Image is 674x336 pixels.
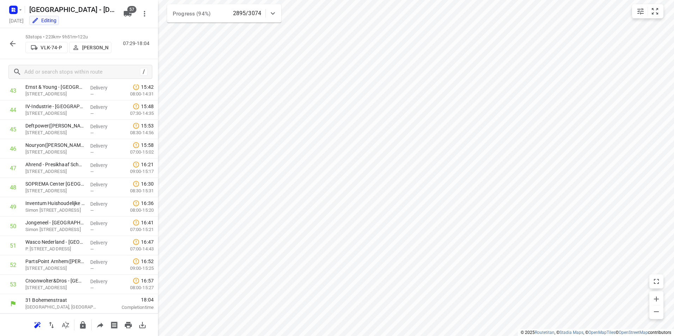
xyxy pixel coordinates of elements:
span: 16:36 [141,200,154,207]
p: 09:00-15:17 [119,168,154,175]
p: [STREET_ADDRESS] [25,168,85,175]
svg: Late [133,83,140,91]
span: — [90,150,94,155]
div: small contained button group [632,4,663,18]
p: Deftpower(Anja Houthooft) [25,122,85,129]
div: / [140,68,148,76]
div: 52 [10,262,16,268]
span: — [90,285,94,291]
svg: Late [133,180,140,187]
svg: Late [133,277,140,284]
div: 46 [10,145,16,152]
p: 2895/3074 [233,9,261,18]
input: Add or search stops within route [24,67,140,77]
div: 51 [10,242,16,249]
p: [PERSON_NAME] [82,45,108,50]
span: 122u [78,34,88,39]
a: Routetitan [535,330,554,335]
p: 07:00-15:21 [119,226,154,233]
span: 16:41 [141,219,154,226]
p: 08:00-15:27 [119,284,154,291]
span: — [90,188,94,194]
button: 57 [121,7,135,21]
p: Croonwolter&Dros - Arnhem(Daniel Mosch / Axel Caspers) [25,277,85,284]
div: 47 [10,165,16,172]
span: — [90,208,94,213]
span: 16:30 [141,180,154,187]
span: — [90,111,94,116]
p: P. [STREET_ADDRESS] [25,245,85,253]
div: 48 [10,184,16,191]
p: Westervoortsedijk 73, Arnhem [25,91,85,98]
span: — [90,92,94,97]
button: Fit zoom [648,4,662,18]
p: Delivery [90,104,116,111]
div: 53 [10,281,16,288]
p: SOPREMA Center Arnhem(Mariëlle Schulte) [25,180,85,187]
p: [STREET_ADDRESS] [25,284,85,291]
p: Delivery [90,259,116,266]
span: 15:48 [141,103,154,110]
h5: Project date [6,17,26,25]
p: Nouryon([PERSON_NAME]) [25,142,85,149]
p: Westervoortsedijk 73, Arnhem [25,110,85,117]
svg: Late [133,258,140,265]
div: 45 [10,126,16,133]
p: 09:00-15:25 [119,265,154,272]
p: 08:30-15:31 [119,187,154,194]
li: © 2025 , © , © © contributors [521,330,671,335]
p: 07:00-15:02 [119,149,154,156]
p: 31 Bohemenstraat [25,297,99,304]
span: — [90,130,94,136]
p: Delivery [90,162,116,169]
button: [PERSON_NAME] [69,42,111,53]
p: Delivery [90,220,116,227]
span: 16:21 [141,161,154,168]
p: 07:30-14:35 [119,110,154,117]
p: 07:00-14:43 [119,245,154,253]
span: Progress (94%) [173,11,210,17]
p: 08:30-14:56 [119,129,154,136]
span: Share route [93,321,107,328]
button: Map settings [633,4,648,18]
span: 57 [127,6,136,13]
span: 16:57 [141,277,154,284]
p: Simon Stevinweg 44, Arnhem [25,207,85,214]
span: Reoptimize route [30,321,44,328]
button: More [137,7,152,21]
p: IV-Industrie - Arnhem(Rachel van de Berg) [25,103,85,110]
p: [STREET_ADDRESS] [25,187,85,194]
svg: Late [133,219,140,226]
span: Reverse route [44,321,59,328]
svg: Late [133,122,140,129]
span: 15:58 [141,142,154,149]
div: You are currently in edit mode. [32,17,56,24]
svg: Late [133,200,140,207]
p: Delivery [90,278,116,285]
p: Delivery [90,239,116,246]
p: PartsPoint Arnhem(Elvis Golubovic) [25,258,85,265]
span: — [90,266,94,271]
svg: Late [133,142,140,149]
p: 07:29-18:04 [123,40,152,47]
p: 08:00-14:31 [119,91,154,98]
div: 44 [10,107,16,113]
div: 43 [10,87,16,94]
a: OpenStreetMap [619,330,648,335]
div: Progress (94%)2895/3074 [167,4,281,23]
p: Simon Stevinweg 41, Arnhem [25,226,85,233]
span: 16:47 [141,238,154,245]
p: Westervoortsedijk 73, Arnhem [25,129,85,136]
span: — [90,247,94,252]
span: Print route [121,321,135,328]
p: Delivery [90,142,116,149]
p: Inventum Huishoudelijke Apparaten B.V. - Simon Stevinweg(Henry van Grol) [25,200,85,207]
span: Sort by time window [59,321,73,328]
svg: Late [133,161,140,168]
p: 08:00-15:20 [119,207,154,214]
span: 18:04 [107,296,154,303]
p: Delivery [90,123,116,130]
a: Stadia Maps [559,330,583,335]
span: 16:52 [141,258,154,265]
span: 15:42 [141,83,154,91]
